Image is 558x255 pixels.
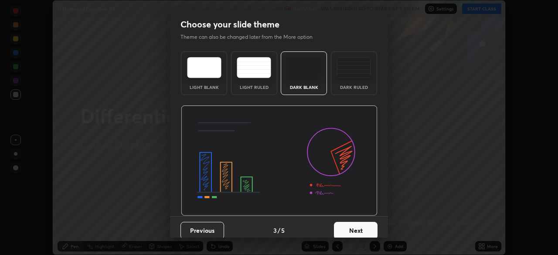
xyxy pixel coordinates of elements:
h4: / [278,226,280,235]
h4: 3 [273,226,277,235]
div: Light Blank [187,85,221,89]
button: Next [334,222,378,239]
button: Previous [180,222,224,239]
div: Dark Blank [286,85,321,89]
h2: Choose your slide theme [180,19,279,30]
p: Theme can also be changed later from the More option [180,33,322,41]
img: lightTheme.e5ed3b09.svg [187,57,221,78]
img: darkThemeBanner.d06ce4a2.svg [181,105,378,216]
img: darkRuledTheme.de295e13.svg [337,57,371,78]
div: Dark Ruled [337,85,371,89]
h4: 5 [281,226,285,235]
div: Light Ruled [237,85,272,89]
img: darkTheme.f0cc69e5.svg [287,57,321,78]
img: lightRuledTheme.5fabf969.svg [237,57,271,78]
